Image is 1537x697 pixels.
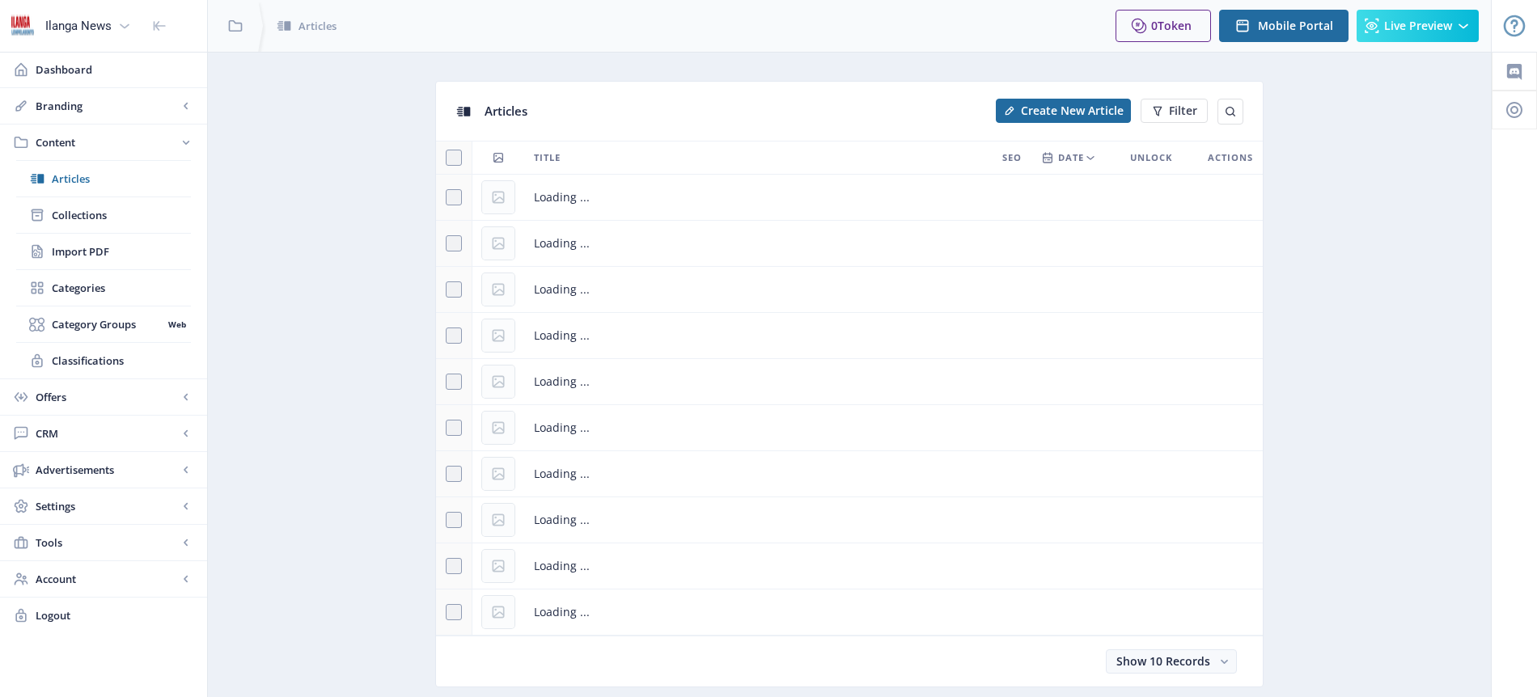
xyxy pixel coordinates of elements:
[16,270,191,306] a: Categories
[1130,148,1172,167] span: Unlock
[16,306,191,342] a: Category GroupsWeb
[36,134,178,150] span: Content
[16,234,191,269] a: Import PDF
[52,171,191,187] span: Articles
[1158,18,1192,33] span: Token
[524,451,1263,497] td: Loading ...
[524,497,1263,543] td: Loading ...
[1002,148,1022,167] span: SEO
[1357,10,1479,42] button: Live Preview
[524,359,1263,405] td: Loading ...
[524,313,1263,359] td: Loading ...
[36,389,178,405] span: Offers
[1058,148,1084,167] span: Date
[52,316,163,332] span: Category Groups
[1258,19,1333,32] span: Mobile Portal
[36,98,178,114] span: Branding
[36,462,178,478] span: Advertisements
[1116,10,1211,42] button: 0Token
[52,280,191,296] span: Categories
[45,8,112,44] div: Ilanga News
[16,343,191,378] a: Classifications
[1208,148,1253,167] span: Actions
[163,316,191,332] nb-badge: Web
[36,498,178,514] span: Settings
[36,425,178,441] span: CRM
[485,103,527,119] span: Articles
[986,99,1131,123] a: New page
[435,81,1264,687] app-collection-view: Articles
[52,353,191,369] span: Classifications
[1219,10,1349,42] button: Mobile Portal
[524,405,1263,451] td: Loading ...
[10,13,36,39] img: 6e32966d-d278-493e-af78-9af65f0c2223.png
[16,161,191,196] a: Articles
[1384,19,1452,32] span: Live Preview
[36,61,194,78] span: Dashboard
[16,197,191,233] a: Collections
[524,267,1263,313] td: Loading ...
[1169,104,1197,117] span: Filter
[996,99,1131,123] button: Create New Article
[52,243,191,260] span: Import PDF
[534,148,561,167] span: Title
[1141,99,1208,123] button: Filter
[1021,104,1124,117] span: Create New Article
[524,175,1263,221] td: Loading ...
[36,534,178,551] span: Tools
[52,207,191,223] span: Collections
[36,571,178,587] span: Account
[299,18,337,34] span: Articles
[524,221,1263,267] td: Loading ...
[524,543,1263,589] td: Loading ...
[36,607,194,623] span: Logout
[524,589,1263,636] td: Loading ...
